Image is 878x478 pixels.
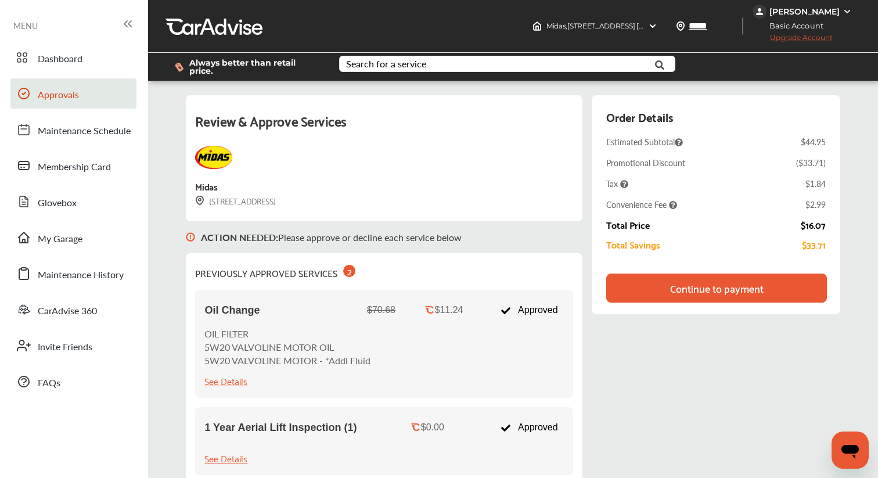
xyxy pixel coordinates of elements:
span: Midas , [STREET_ADDRESS] [GEOGRAPHIC_DATA] , NJ 07724 [546,21,744,30]
div: ( $33.71 ) [796,157,826,168]
div: Approved [494,416,563,439]
img: header-down-arrow.9dd2ce7d.svg [648,21,657,31]
div: Total Savings [606,239,660,250]
span: Convenience Fee [606,199,677,210]
div: See Details [204,450,247,466]
div: $0.00 [421,422,444,433]
div: Approved [494,299,563,321]
span: CarAdvise 360 [38,304,97,319]
img: location_vector.a44bc228.svg [676,21,685,31]
div: $33.71 [802,239,826,250]
div: $1.84 [805,178,826,189]
img: svg+xml;base64,PHN2ZyB3aWR0aD0iMTYiIGhlaWdodD0iMTciIHZpZXdCb3g9IjAgMCAxNiAxNyIgZmlsbD0ibm9uZSIgeG... [195,196,204,206]
img: dollor_label_vector.a70140d1.svg [175,62,183,72]
div: $2.99 [805,199,826,210]
p: 5W20 VALVOLINE MOTOR - *Addl Fluid [204,354,370,367]
span: Approvals [38,88,79,103]
div: $11.24 [435,305,463,315]
div: Review & Approve Services [195,109,573,146]
img: WGsFRI8htEPBVLJbROoPRyZpYNWhNONpIPPETTm6eUC0GeLEiAAAAAElFTkSuQmCC [843,7,852,16]
iframe: Button to launch messaging window [832,432,869,469]
img: jVpblrzwTbfkPYzPPzSLxeg0AAAAASUVORK5CYII= [753,5,767,19]
span: Dashboard [38,52,82,67]
div: 2 [343,265,355,277]
a: Invite Friends [10,330,136,361]
div: $16.07 [801,220,826,230]
span: MENU [13,21,38,30]
p: 5W20 VALVOLINE MOTOR OIL [204,340,370,354]
div: PREVIOUSLY APPROVED SERVICES [195,263,355,281]
div: Total Price [606,220,650,230]
span: Invite Friends [38,340,92,355]
div: [STREET_ADDRESS] [195,194,276,207]
div: Promotional Discount [606,157,685,168]
a: Maintenance History [10,258,136,289]
a: FAQs [10,366,136,397]
span: Tax [606,178,628,189]
a: Dashboard [10,42,136,73]
div: [PERSON_NAME] [769,6,840,17]
span: Glovebox [38,196,77,211]
div: Search for a service [346,59,426,69]
span: Basic Account [754,20,832,32]
span: 1 Year Aerial Lift Inspection (1) [204,422,357,434]
div: See Details [204,373,247,389]
p: Please approve or decline each service below [201,231,462,244]
img: header-home-logo.8d720a4f.svg [532,21,542,31]
a: CarAdvise 360 [10,294,136,325]
a: Glovebox [10,186,136,217]
span: Oil Change [204,304,260,317]
img: Midas+Logo_RGB.png [195,146,232,169]
a: My Garage [10,222,136,253]
span: Maintenance Schedule [38,124,131,139]
a: Membership Card [10,150,136,181]
span: My Garage [38,232,82,247]
div: Midas [195,178,217,194]
span: FAQs [38,376,60,391]
div: Order Details [606,107,673,127]
div: $70.68 [367,305,395,315]
a: Approvals [10,78,136,109]
span: Upgrade Account [753,33,833,48]
span: Always better than retail price. [189,59,321,75]
div: $44.95 [801,136,826,148]
img: header-divider.bc55588e.svg [742,17,743,35]
a: Maintenance Schedule [10,114,136,145]
span: Maintenance History [38,268,124,283]
div: Continue to payment [670,282,764,294]
span: Membership Card [38,160,111,175]
span: Estimated Subtotal [606,136,683,148]
p: OIL FILTER [204,327,370,340]
img: svg+xml;base64,PHN2ZyB3aWR0aD0iMTYiIGhlaWdodD0iMTciIHZpZXdCb3g9IjAgMCAxNiAxNyIgZmlsbD0ibm9uZSIgeG... [186,221,195,253]
b: ACTION NEEDED : [201,231,278,244]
